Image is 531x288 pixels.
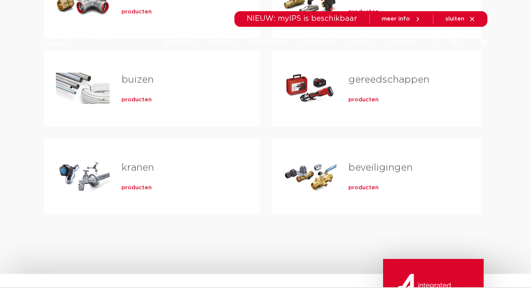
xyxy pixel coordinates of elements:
span: sluiten [445,16,464,22]
a: gereedschappen [348,75,429,85]
a: markten [210,28,234,56]
a: downloads [303,28,334,56]
a: services [349,28,373,56]
a: buizen [121,75,154,85]
nav: Menu [165,28,414,56]
a: beveiligingen [348,163,413,173]
a: producten [165,28,195,56]
a: producten [348,184,379,192]
a: sluiten [445,16,475,22]
a: producten [348,96,379,104]
a: producten [121,184,152,192]
a: over ons [388,28,414,56]
a: meer info [382,16,421,22]
a: producten [121,96,152,104]
span: meer info [382,16,410,22]
span: NIEUW: myIPS is beschikbaar [247,15,357,22]
a: toepassingen [249,28,288,56]
a: kranen [121,163,154,173]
